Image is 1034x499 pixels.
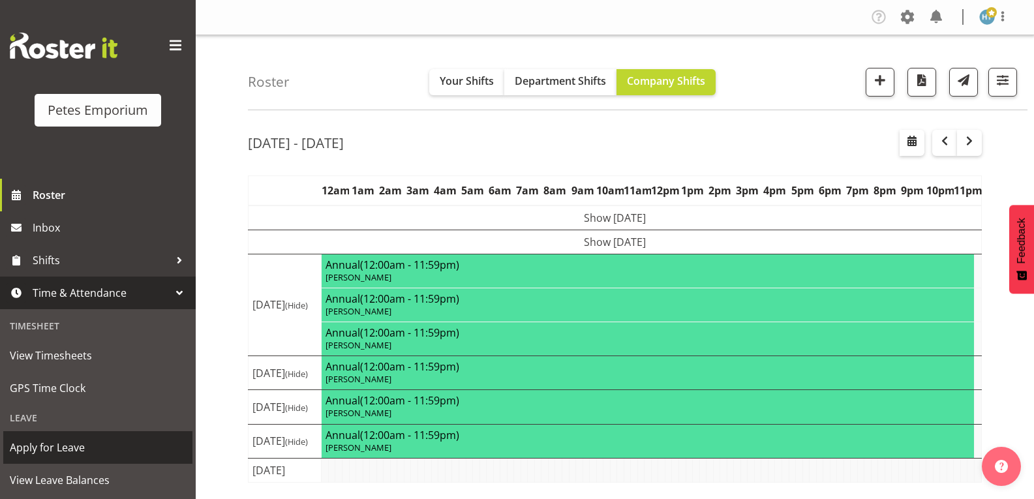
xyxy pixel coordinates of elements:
[624,175,651,205] th: 11am
[926,175,954,205] th: 10pm
[285,402,308,414] span: (Hide)
[326,407,391,419] span: [PERSON_NAME]
[3,312,192,339] div: Timesheet
[789,175,816,205] th: 5pm
[627,74,705,88] span: Company Shifts
[326,292,969,305] h4: Annual
[248,74,290,89] h4: Roster
[33,283,170,303] span: Time & Attendance
[33,250,170,270] span: Shifts
[866,68,894,97] button: Add a new shift
[515,74,606,88] span: Department Shifts
[899,175,926,205] th: 9pm
[679,175,707,205] th: 1pm
[326,442,391,453] span: [PERSON_NAME]
[596,175,624,205] th: 10am
[816,175,844,205] th: 6pm
[907,68,936,97] button: Download a PDF of the roster according to the set date range.
[487,175,514,205] th: 6am
[459,175,487,205] th: 5am
[954,175,982,205] th: 11pm
[707,175,734,205] th: 2pm
[871,175,898,205] th: 8pm
[504,69,616,95] button: Department Shifts
[326,429,969,442] h4: Annual
[360,325,459,340] span: (12:00am - 11:59pm)
[33,218,189,237] span: Inbox
[326,360,969,373] h4: Annual
[285,299,308,311] span: (Hide)
[249,390,322,424] td: [DATE]
[988,68,1017,97] button: Filter Shifts
[404,175,431,205] th: 3am
[541,175,569,205] th: 8am
[249,254,322,356] td: [DATE]
[3,404,192,431] div: Leave
[3,464,192,496] a: View Leave Balances
[249,356,322,390] td: [DATE]
[249,458,322,482] td: [DATE]
[285,436,308,447] span: (Hide)
[949,68,978,97] button: Send a list of all shifts for the selected filtered period to all rostered employees.
[249,424,322,458] td: [DATE]
[322,175,349,205] th: 12am
[616,69,716,95] button: Company Shifts
[285,368,308,380] span: (Hide)
[3,431,192,464] a: Apply for Leave
[249,230,982,254] td: Show [DATE]
[326,339,391,351] span: [PERSON_NAME]
[979,9,995,25] img: helena-tomlin701.jpg
[360,428,459,442] span: (12:00am - 11:59pm)
[429,69,504,95] button: Your Shifts
[360,359,459,374] span: (12:00am - 11:59pm)
[48,100,148,120] div: Petes Emporium
[440,74,494,88] span: Your Shifts
[761,175,789,205] th: 4pm
[10,470,186,490] span: View Leave Balances
[326,271,391,283] span: [PERSON_NAME]
[734,175,761,205] th: 3pm
[349,175,376,205] th: 1am
[844,175,871,205] th: 7pm
[10,378,186,398] span: GPS Time Clock
[326,258,969,271] h4: Annual
[900,130,924,156] button: Select a specific date within the roster.
[3,372,192,404] a: GPS Time Clock
[326,305,391,317] span: [PERSON_NAME]
[569,175,596,205] th: 9am
[248,134,344,151] h2: [DATE] - [DATE]
[326,373,391,385] span: [PERSON_NAME]
[249,205,982,230] td: Show [DATE]
[10,438,186,457] span: Apply for Leave
[3,339,192,372] a: View Timesheets
[360,258,459,272] span: (12:00am - 11:59pm)
[431,175,459,205] th: 4am
[10,346,186,365] span: View Timesheets
[1016,218,1027,264] span: Feedback
[360,393,459,408] span: (12:00am - 11:59pm)
[360,292,459,306] span: (12:00am - 11:59pm)
[514,175,541,205] th: 7am
[33,185,189,205] span: Roster
[376,175,404,205] th: 2am
[326,326,969,339] h4: Annual
[10,33,117,59] img: Rosterit website logo
[995,460,1008,473] img: help-xxl-2.png
[326,394,969,407] h4: Annual
[651,175,678,205] th: 12pm
[1009,205,1034,294] button: Feedback - Show survey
